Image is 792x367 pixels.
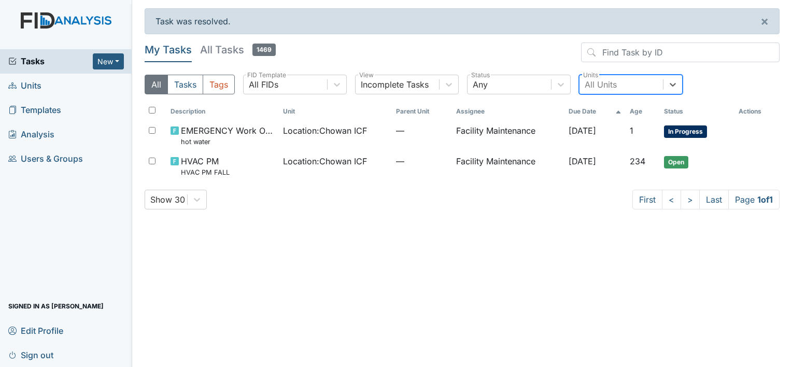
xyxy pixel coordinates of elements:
input: Find Task by ID [581,43,780,62]
div: Incomplete Tasks [361,78,429,91]
th: Toggle SortBy [660,103,734,120]
span: In Progress [664,125,707,138]
span: Location : Chowan ICF [283,155,367,167]
span: — [396,155,448,167]
button: Tags [203,75,235,94]
a: > [681,190,700,209]
span: 1469 [252,44,276,56]
span: — [396,124,448,137]
th: Toggle SortBy [626,103,660,120]
td: Facility Maintenance [452,151,565,181]
span: Users & Groups [8,151,83,167]
button: New [93,53,124,69]
small: HVAC PM FALL [181,167,230,177]
input: Toggle All Rows Selected [149,107,155,114]
span: Units [8,78,41,94]
span: Sign out [8,347,53,363]
a: < [662,190,681,209]
span: EMERGENCY Work Order hot water [181,124,275,147]
div: Type filter [145,75,235,94]
span: 234 [630,156,645,166]
strong: 1 of 1 [757,194,773,205]
span: 1 [630,125,633,136]
div: All FIDs [249,78,278,91]
a: Tasks [8,55,93,67]
span: HVAC PM HVAC PM FALL [181,155,230,177]
nav: task-pagination [632,190,780,209]
th: Toggle SortBy [392,103,452,120]
div: Any [473,78,488,91]
th: Assignee [452,103,565,120]
th: Toggle SortBy [279,103,392,120]
td: Facility Maintenance [452,120,565,151]
a: First [632,190,662,209]
span: Templates [8,102,61,118]
button: Tasks [167,75,203,94]
a: Last [699,190,729,209]
span: Edit Profile [8,322,63,338]
span: [DATE] [569,125,596,136]
th: Actions [734,103,780,120]
span: Analysis [8,126,54,143]
div: Task was resolved. [145,8,780,34]
div: All Units [585,78,617,91]
h5: All Tasks [200,43,276,57]
span: Location : Chowan ICF [283,124,367,137]
span: × [760,13,769,29]
span: Page [728,190,780,209]
h5: My Tasks [145,43,192,57]
th: Toggle SortBy [564,103,625,120]
span: Open [664,156,688,168]
small: hot water [181,137,275,147]
button: × [750,9,779,34]
th: Toggle SortBy [166,103,279,120]
div: Show 30 [150,193,185,206]
span: [DATE] [569,156,596,166]
span: Signed in as [PERSON_NAME] [8,298,104,314]
button: All [145,75,168,94]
